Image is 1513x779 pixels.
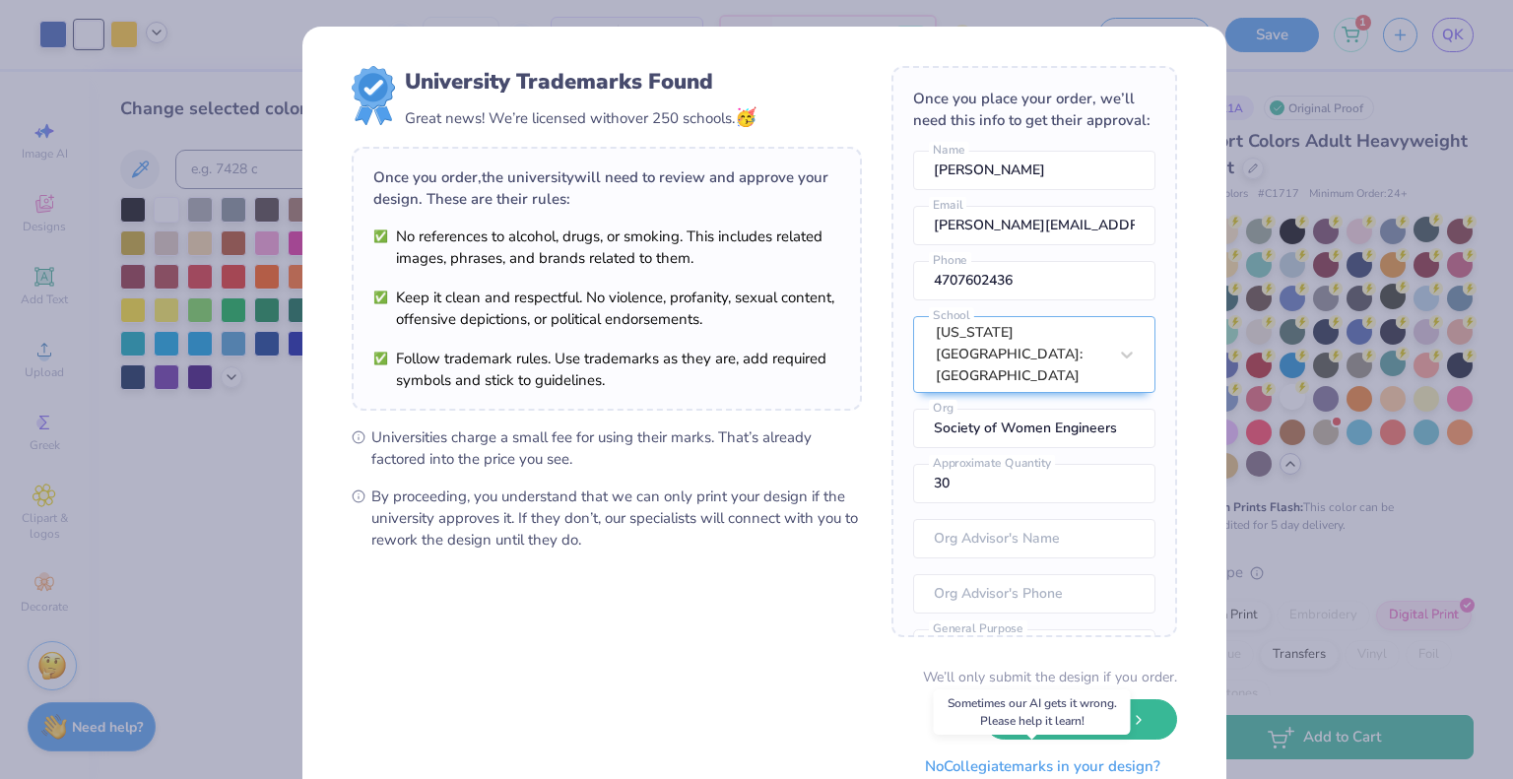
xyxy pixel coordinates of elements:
div: University Trademarks Found [405,66,756,97]
button: Keep Designing [984,699,1177,740]
input: Org [913,409,1155,448]
img: license-marks-badge.png [352,66,395,125]
input: Approximate Quantity [913,464,1155,503]
div: [US_STATE][GEOGRAPHIC_DATA]: [GEOGRAPHIC_DATA] [936,322,1107,387]
div: Once you order, the university will need to review and approve your design. These are their rules: [373,166,840,210]
input: Email [913,206,1155,245]
input: Org Advisor's Phone [913,574,1155,614]
div: Great news! We’re licensed with over 250 schools. [405,104,756,131]
li: Keep it clean and respectful. No violence, profanity, sexual content, offensive depictions, or po... [373,287,840,330]
input: Phone [913,261,1155,300]
span: By proceeding, you understand that we can only print your design if the university approves it. I... [371,486,862,551]
input: Org Advisor's Name [913,519,1155,558]
div: Sometimes our AI gets it wrong. Please help it learn! [934,689,1131,735]
div: We’ll only submit the design if you order. [923,667,1177,687]
li: No references to alcohol, drugs, or smoking. This includes related images, phrases, and brands re... [373,226,840,269]
input: Name [913,151,1155,190]
span: Universities charge a small fee for using their marks. That’s already factored into the price you... [371,426,862,470]
span: 🥳 [735,105,756,129]
li: Follow trademark rules. Use trademarks as they are, add required symbols and stick to guidelines. [373,348,840,391]
div: Once you place your order, we’ll need this info to get their approval: [913,88,1155,131]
